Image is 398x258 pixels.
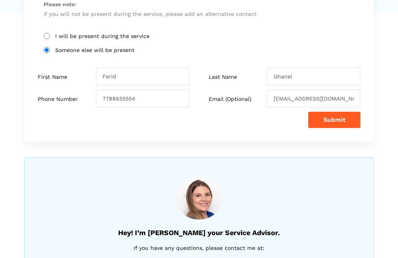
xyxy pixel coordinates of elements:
input: Someone else will be present [44,47,50,54]
label: Last Name [209,74,237,81]
input: 645 898 1229 [96,90,189,108]
input: Richard [96,68,189,86]
p: If you have any questions, please contact me at: [44,244,354,253]
h5: Hey! I’m [PERSON_NAME] your Service Advisor. [44,229,354,237]
label: Phone Number [38,96,78,103]
button: Submit [308,112,360,128]
label: First Name [38,74,67,81]
input: I will be present during the service [44,33,50,40]
input: rich.warner@gmail.com [267,90,360,108]
label: Email (Optional) [209,96,251,103]
input: Warner [267,68,360,86]
label: Someone else will be present [44,47,354,54]
label: I will be present during the service [44,33,354,40]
